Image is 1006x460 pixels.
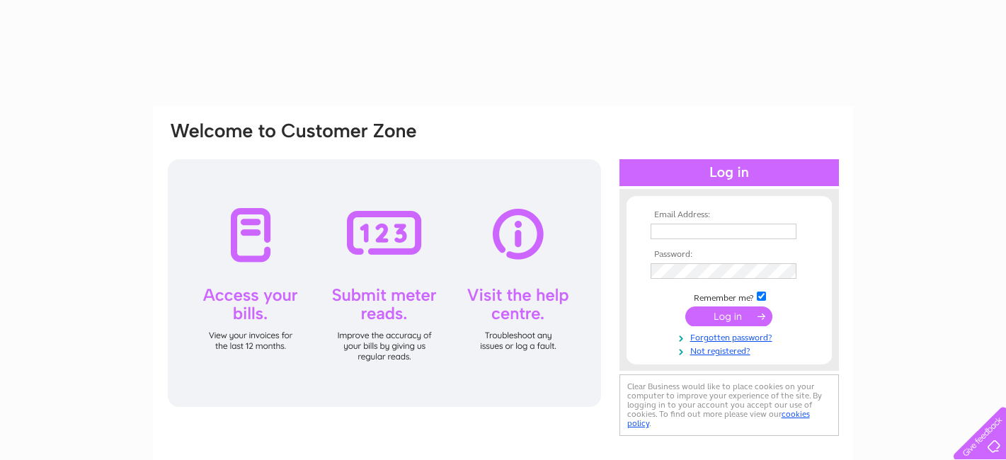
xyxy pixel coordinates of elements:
td: Remember me? [647,289,811,304]
input: Submit [685,306,772,326]
a: Forgotten password? [651,330,811,343]
th: Email Address: [647,210,811,220]
th: Password: [647,250,811,260]
div: Clear Business would like to place cookies on your computer to improve your experience of the sit... [619,374,839,436]
a: Not registered? [651,343,811,357]
a: cookies policy [627,409,810,428]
